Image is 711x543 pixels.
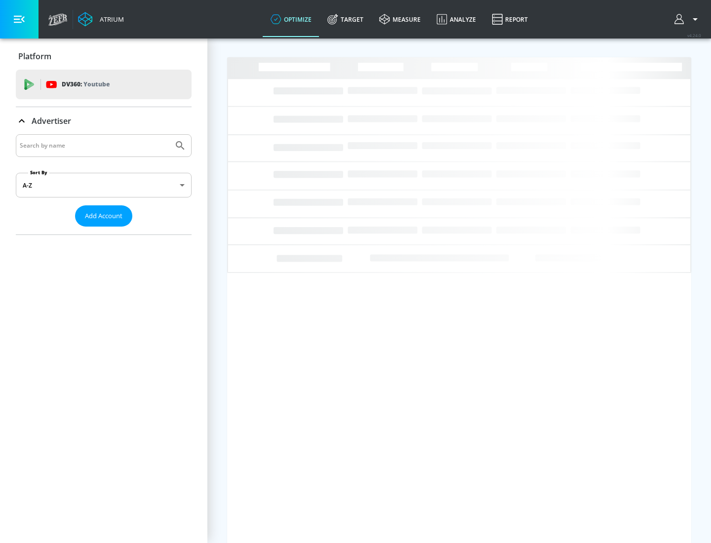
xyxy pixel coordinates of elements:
div: Advertiser [16,107,192,135]
p: Advertiser [32,116,71,126]
span: v 4.24.0 [687,33,701,38]
a: Atrium [78,12,124,27]
div: Platform [16,42,192,70]
p: Youtube [83,79,110,89]
span: Add Account [85,210,122,222]
div: Atrium [96,15,124,24]
nav: list of Advertiser [16,227,192,234]
button: Add Account [75,205,132,227]
a: Report [484,1,536,37]
a: Target [319,1,371,37]
div: A-Z [16,173,192,197]
input: Search by name [20,139,169,152]
a: measure [371,1,429,37]
p: Platform [18,51,51,62]
a: optimize [263,1,319,37]
a: Analyze [429,1,484,37]
p: DV360: [62,79,110,90]
div: Advertiser [16,134,192,234]
div: DV360: Youtube [16,70,192,99]
label: Sort By [28,169,49,176]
